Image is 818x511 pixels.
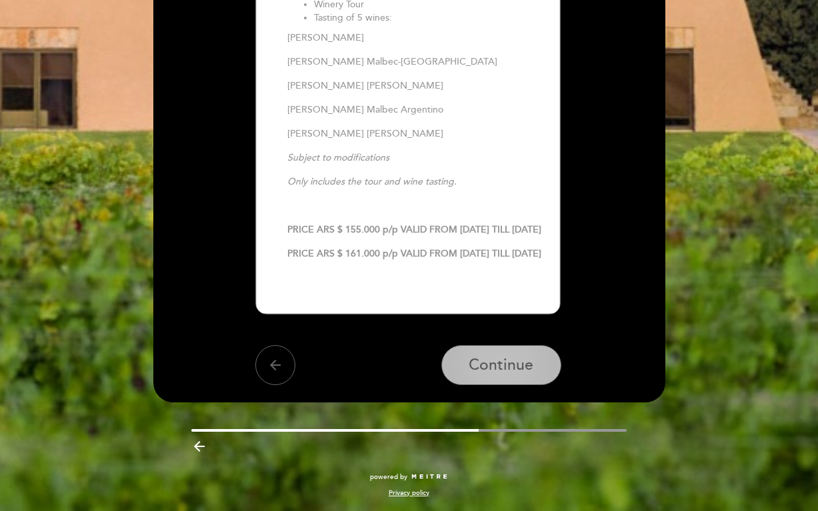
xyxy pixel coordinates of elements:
[370,472,407,482] span: powered by
[255,345,295,385] button: arrow_back
[287,224,541,235] strong: PRICE ARS $ 155.000 p/p VALID FROM [DATE] TILL [DATE]
[191,438,207,454] i: arrow_backward
[389,488,429,498] a: Privacy policy
[287,248,541,259] strong: PRICE ARS $ 161.000 p/p VALID FROM [DATE] TILL [DATE]
[287,176,457,187] em: Only includes the tour and wine tasting.
[287,152,389,163] em: Subject to modifications
[287,127,549,141] p: [PERSON_NAME] [PERSON_NAME]
[287,55,549,69] p: [PERSON_NAME] Malbec-[GEOGRAPHIC_DATA]
[267,357,283,373] i: arrow_back
[287,31,549,45] p: [PERSON_NAME]
[469,356,533,374] span: Continue
[370,472,449,482] a: powered by
[441,345,561,385] button: Continue
[287,79,549,93] p: [PERSON_NAME] [PERSON_NAME]
[287,103,549,117] p: [PERSON_NAME] Malbec Argentino
[411,474,449,480] img: MEITRE
[314,11,549,25] li: Tasting of 5 wines:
